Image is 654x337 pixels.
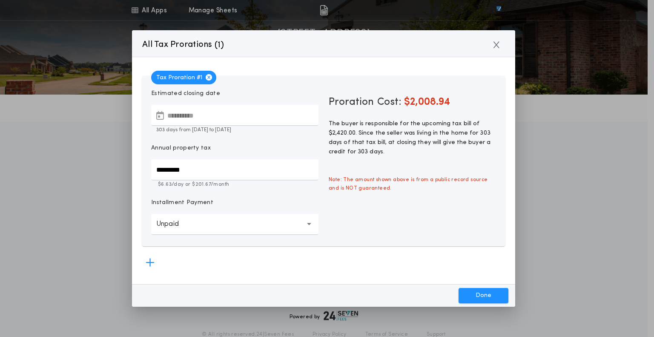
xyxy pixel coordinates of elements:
[377,97,402,107] span: Cost:
[151,159,318,180] input: Annual property tax
[151,199,213,207] p: Installment Payment
[218,41,221,49] span: 1
[142,38,224,52] p: All Tax Prorations ( )
[156,219,192,229] p: Unpaid
[151,89,318,98] p: Estimated closing date
[329,95,374,109] span: Proration
[151,71,216,84] span: Tax Proration # 1
[151,181,318,188] p: $6.63 /day or $201.67 /month
[151,126,318,134] p: 303 days from [DATE] to [DATE]
[324,170,501,198] span: Note: The amount shown above is from a public record source and is NOT guaranteed.
[329,121,490,155] span: The buyer is responsible for the upcoming tax bill of $2,420.00. Since the seller was living in t...
[459,288,508,303] button: Done
[151,144,211,153] p: Annual property tax
[404,97,450,107] span: $2,008.94
[151,214,318,234] button: Unpaid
